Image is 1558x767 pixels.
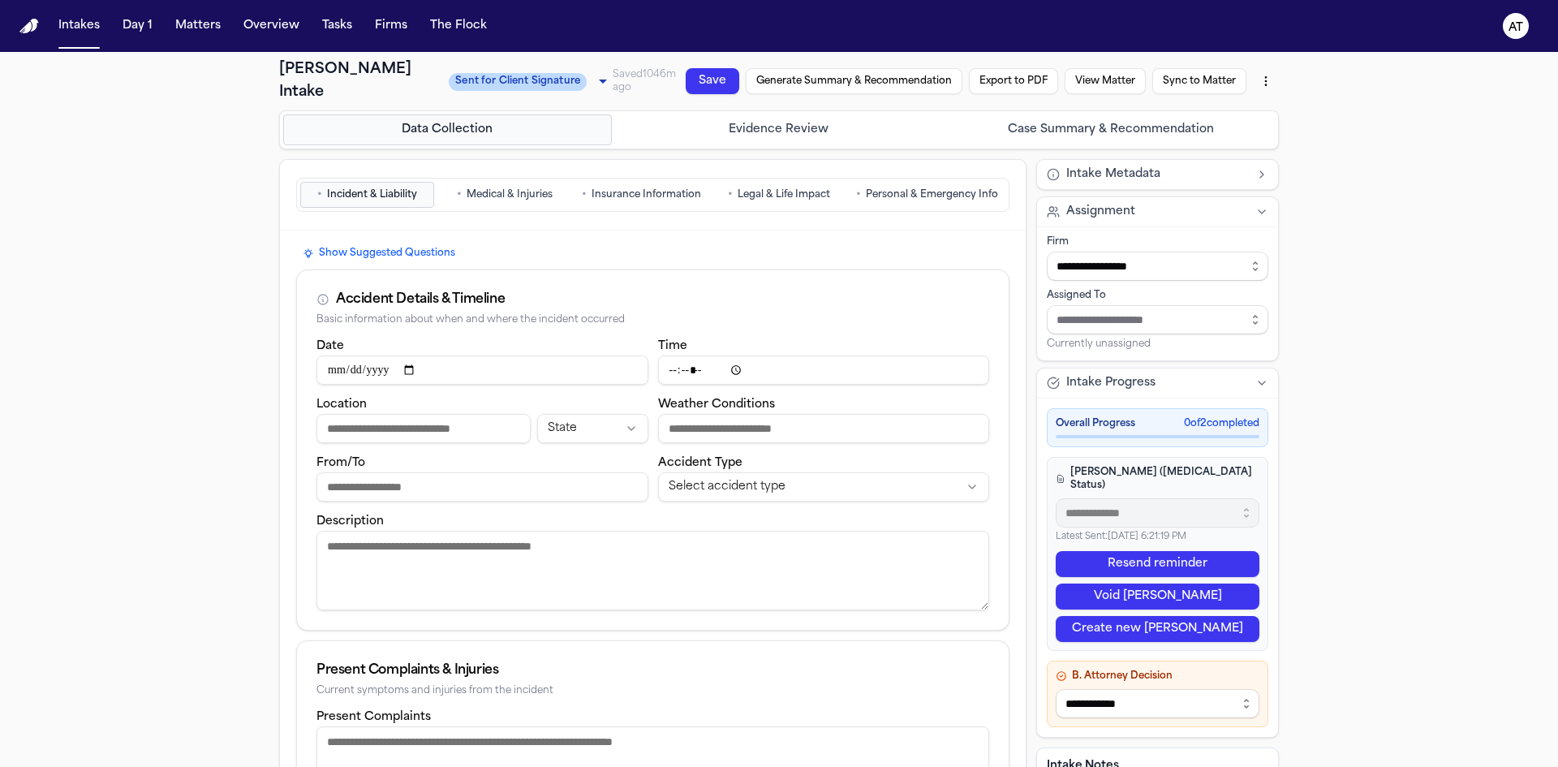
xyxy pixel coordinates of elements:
[1037,160,1278,189] button: Intake Metadata
[316,515,384,528] label: Description
[237,11,306,41] button: Overview
[1509,22,1523,33] text: AT
[1037,197,1278,226] button: Assignment
[317,187,322,203] span: •
[658,399,775,411] label: Weather Conditions
[1037,368,1278,398] button: Intake Progress
[658,414,990,443] input: Weather conditions
[1066,375,1156,391] span: Intake Progress
[1047,305,1268,334] input: Assign to staff member
[327,188,417,201] span: Incident & Liability
[1066,166,1160,183] span: Intake Metadata
[738,188,830,201] span: Legal & Life Impact
[52,11,106,41] button: Intakes
[316,340,344,352] label: Date
[1065,68,1146,94] button: View Matter
[316,661,989,680] div: Present Complaints & Injuries
[1056,551,1259,577] button: Resend reminder
[296,243,462,263] button: Show Suggested Questions
[969,68,1058,94] button: Export to PDF
[449,70,613,93] div: Update intake status
[449,73,587,91] span: Sent for Client Signature
[336,290,505,309] div: Accident Details & Timeline
[1152,68,1246,94] button: Sync to Matter
[283,114,612,145] button: Go to Data Collection step
[116,11,159,41] button: Day 1
[279,58,439,104] h1: [PERSON_NAME] Intake
[300,182,434,208] button: Go to Incident & Liability
[316,314,989,326] div: Basic information about when and where the incident occurred
[1047,289,1268,302] div: Assigned To
[1056,584,1259,610] button: Void [PERSON_NAME]
[1047,338,1151,351] span: Currently unassigned
[1056,417,1135,430] span: Overall Progress
[856,187,861,203] span: •
[686,68,739,94] button: Save
[316,457,365,469] label: From/To
[728,187,733,203] span: •
[316,531,989,610] textarea: Incident description
[658,340,687,352] label: Time
[316,472,648,502] input: From/To destination
[1253,67,1279,96] button: More actions
[712,182,846,208] button: Go to Legal & Life Impact
[316,685,989,697] div: Current symptoms and injuries from the incident
[592,188,701,201] span: Insurance Information
[537,414,648,443] button: Incident state
[658,457,742,469] label: Accident Type
[1056,616,1259,642] button: Create new [PERSON_NAME]
[169,11,227,41] button: Matters
[19,19,39,34] img: Finch Logo
[582,187,587,203] span: •
[1056,670,1259,683] h4: B. Attorney Decision
[1066,204,1135,220] span: Assignment
[1047,252,1268,281] input: Select firm
[946,114,1275,145] button: Go to Case Summary & Recommendation step
[1056,531,1259,545] p: Latest Sent: [DATE] 6:21:19 PM
[1184,417,1259,430] span: 0 of 2 completed
[316,11,359,41] button: Tasks
[437,182,571,208] button: Go to Medical & Injuries
[424,11,493,41] button: The Flock
[316,355,648,385] input: Incident date
[457,187,462,203] span: •
[1056,466,1259,492] h4: [PERSON_NAME] ([MEDICAL_DATA] Status)
[575,182,708,208] button: Go to Insurance Information
[19,19,39,34] a: Home
[1047,235,1268,248] div: Firm
[368,11,414,41] button: Firms
[613,70,676,93] span: Saved 1046m ago
[467,188,553,201] span: Medical & Injuries
[849,182,1005,208] button: Go to Personal & Emergency Info
[866,188,998,201] span: Personal & Emergency Info
[615,114,944,145] button: Go to Evidence Review step
[746,68,962,94] button: Generate Summary & Recommendation
[316,711,431,723] label: Present Complaints
[283,114,1275,145] nav: Intake steps
[658,355,990,385] input: Incident time
[316,399,367,411] label: Location
[316,414,531,443] input: Incident location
